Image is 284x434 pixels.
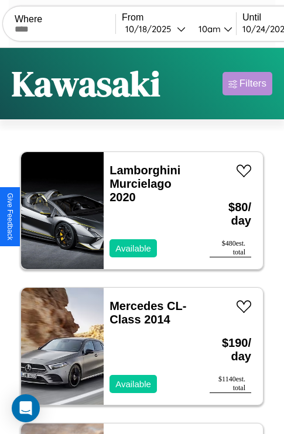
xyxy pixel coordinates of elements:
div: $ 480 est. total [210,239,251,257]
div: 10am [193,23,224,35]
button: Filters [223,72,272,95]
label: Where [15,14,115,25]
div: Give Feedback [6,193,14,240]
div: Filters [239,78,266,89]
button: 10/18/2025 [122,23,189,35]
div: Open Intercom Messenger [12,394,40,422]
div: $ 1140 est. total [210,375,251,393]
button: 10am [189,23,236,35]
a: Lamborghini Murcielago 2020 [110,164,180,204]
h1: Kawasaki [12,60,160,108]
a: Mercedes CL-Class 2014 [110,299,186,326]
p: Available [115,376,151,392]
div: 10 / 18 / 2025 [125,23,177,35]
h3: $ 190 / day [210,325,251,375]
label: From [122,12,236,23]
p: Available [115,240,151,256]
h3: $ 80 / day [210,189,251,239]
